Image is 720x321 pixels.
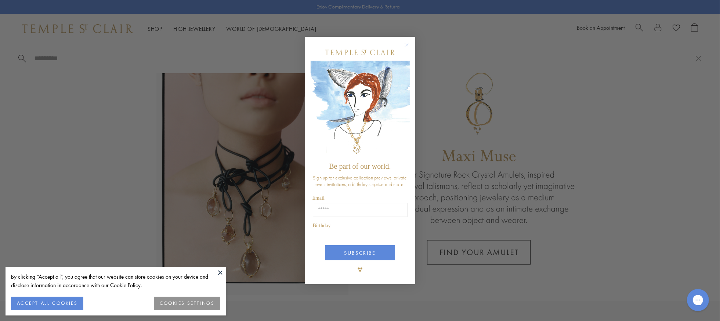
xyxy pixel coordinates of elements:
[683,286,713,314] iframe: Gorgias live chat messenger
[154,297,220,310] button: COOKIES SETTINGS
[311,61,410,159] img: c4a9eb12-d91a-4d4a-8ee0-386386f4f338.jpeg
[353,262,368,277] img: TSC
[11,272,220,289] div: By clicking “Accept all”, you agree that our website can store cookies on your device and disclos...
[313,223,331,228] span: Birthday
[313,174,407,188] span: Sign up for exclusive collection previews, private event invitations, a birthday surprise and more.
[11,297,83,310] button: ACCEPT ALL COOKIES
[406,44,415,53] button: Close dialog
[325,50,395,55] img: Temple St. Clair
[325,245,395,260] button: SUBSCRIBE
[329,162,391,170] span: Be part of our world.
[312,195,325,201] span: Email
[313,203,408,217] input: Email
